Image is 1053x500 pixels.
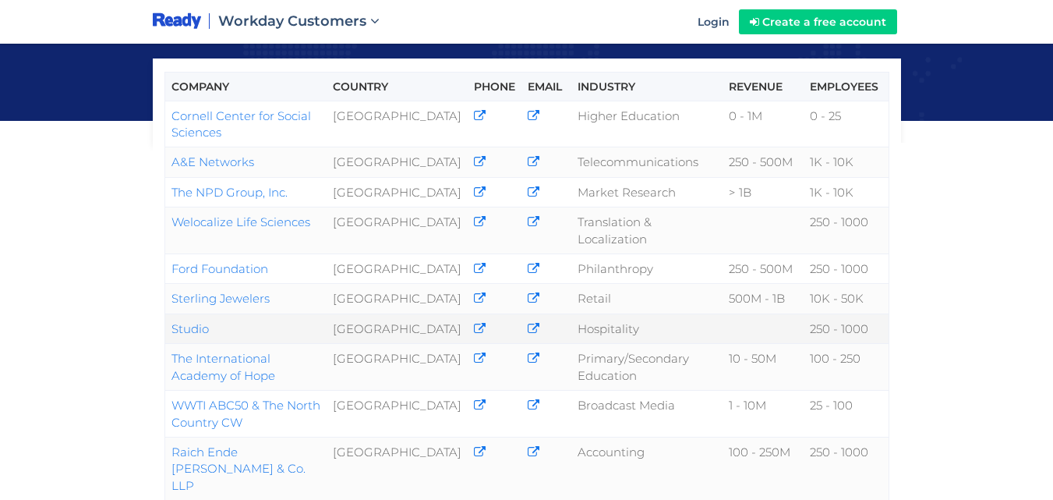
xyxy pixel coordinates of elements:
td: 100 - 250 [804,344,889,391]
span: Login [698,15,730,29]
th: Country [327,72,468,101]
th: Email [521,72,571,101]
td: Hospitality [571,314,723,343]
td: [GEOGRAPHIC_DATA] [327,254,468,284]
td: [GEOGRAPHIC_DATA] [327,437,468,500]
a: Login [688,2,739,41]
th: Revenue [723,72,803,101]
td: 1 - 10M [723,391,803,438]
th: Industry [571,72,723,101]
a: Raich Ende [PERSON_NAME] & Co. LLP [171,445,306,493]
td: 100 - 250M [723,437,803,500]
span: Workday Customers [218,12,366,30]
td: 1K - 10K [804,177,889,207]
td: Philanthropy [571,254,723,284]
a: Cornell Center for Social Sciences [171,108,311,140]
td: Higher Education [571,101,723,147]
a: WWTI ABC50 & The North Country CW [171,398,320,429]
a: Create a free account [739,9,897,34]
td: 500M - 1B [723,284,803,314]
td: 0 - 25 [804,101,889,147]
a: The NPD Group, Inc. [171,185,288,200]
td: 250 - 1000 [804,437,889,500]
td: [GEOGRAPHIC_DATA] [327,314,468,343]
td: > 1B [723,177,803,207]
td: Market Research [571,177,723,207]
a: The International Academy of Hope [171,351,275,382]
td: 250 - 1000 [804,207,889,254]
th: Phone [468,72,521,101]
td: [GEOGRAPHIC_DATA] [327,177,468,207]
td: [GEOGRAPHIC_DATA] [327,101,468,147]
td: 250 - 500M [723,254,803,284]
th: Company [164,72,327,101]
td: Telecommunications [571,147,723,177]
td: 250 - 500M [723,147,803,177]
td: 250 - 1000 [804,314,889,343]
a: Sterling Jewelers [171,291,270,306]
td: Accounting [571,437,723,500]
td: 10K - 50K [804,284,889,314]
td: [GEOGRAPHIC_DATA] [327,207,468,254]
a: Welocalize Life Sciences [171,215,310,229]
td: Translation & Localization [571,207,723,254]
th: Employees [804,72,889,101]
img: logo [153,12,202,31]
td: [GEOGRAPHIC_DATA] [327,284,468,314]
a: A&E Networks [171,154,254,169]
td: 250 - 1000 [804,254,889,284]
td: Broadcast Media [571,391,723,438]
td: [GEOGRAPHIC_DATA] [327,391,468,438]
a: Ford Foundation [171,261,268,276]
a: Studio [171,321,209,336]
td: [GEOGRAPHIC_DATA] [327,344,468,391]
td: 10 - 50M [723,344,803,391]
td: 25 - 100 [804,391,889,438]
td: Primary/Secondary Education [571,344,723,391]
td: 0 - 1M [723,101,803,147]
td: Retail [571,284,723,314]
td: [GEOGRAPHIC_DATA] [327,147,468,177]
td: 1K - 10K [804,147,889,177]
